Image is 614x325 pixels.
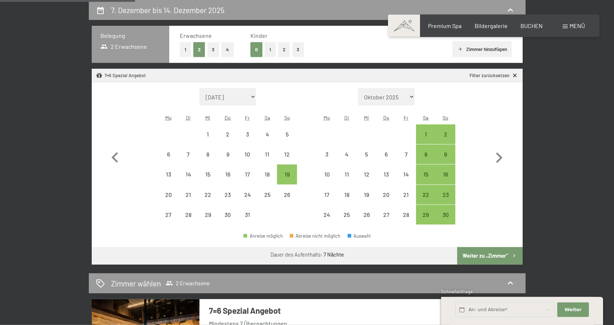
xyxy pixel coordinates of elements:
[159,165,178,184] div: Mon Oct 13 2025
[159,151,178,170] div: 6
[178,205,198,225] div: Tue Oct 28 2025
[218,205,238,225] div: Anreise nicht möglich
[238,144,257,164] div: Fri Oct 10 2025
[417,192,435,210] div: 22
[238,205,257,225] div: Fri Oct 31 2025
[338,192,356,210] div: 18
[238,185,257,205] div: Anreise nicht möglich
[377,151,395,170] div: 6
[179,192,197,210] div: 21
[337,144,357,164] div: Anreise nicht möglich
[277,185,297,205] div: Anreise nicht möglich
[205,115,210,121] abbr: Mittwoch
[397,192,415,210] div: 21
[475,22,508,29] a: Bildergalerie
[257,165,277,184] div: Sat Oct 18 2025
[436,131,455,150] div: 2
[238,192,257,210] div: 24
[159,192,178,210] div: 20
[221,42,234,57] button: 4
[357,212,376,230] div: 26
[376,205,396,225] div: Thu Nov 27 2025
[377,212,395,230] div: 27
[198,165,218,184] div: Wed Oct 15 2025
[180,42,191,57] button: 1
[337,165,357,184] div: Tue Nov 11 2025
[265,115,270,121] abbr: Samstag
[436,171,455,190] div: 16
[238,144,257,164] div: Anreise nicht möglich
[277,124,297,144] div: Sun Oct 05 2025
[219,192,237,210] div: 23
[238,151,257,170] div: 10
[416,205,436,225] div: Anreise möglich
[348,234,371,238] div: Auswahl
[416,205,436,225] div: Sat Nov 29 2025
[377,192,395,210] div: 20
[317,205,337,225] div: Anreise nicht möglich
[376,165,396,184] div: Thu Nov 13 2025
[277,165,297,184] div: Anreise möglich
[436,192,455,210] div: 23
[338,151,356,170] div: 4
[238,171,257,190] div: 17
[257,144,277,164] div: Sat Oct 11 2025
[198,185,218,205] div: Wed Oct 22 2025
[219,151,237,170] div: 9
[318,192,336,210] div: 17
[416,124,436,144] div: Sat Nov 01 2025
[178,144,198,164] div: Anreise nicht möglich
[436,205,455,225] div: Sun Nov 30 2025
[165,115,172,121] abbr: Montag
[178,165,198,184] div: Anreise nicht möglich
[159,185,178,205] div: Anreise nicht möglich
[257,165,277,184] div: Anreise nicht möglich
[193,42,205,57] button: 2
[416,165,436,184] div: Sat Nov 15 2025
[225,115,231,121] abbr: Donnerstag
[357,144,376,164] div: Wed Nov 05 2025
[257,124,277,144] div: Sat Oct 04 2025
[452,41,512,57] button: Zimmer hinzufügen
[417,151,435,170] div: 8
[199,171,217,190] div: 15
[111,5,225,15] h2: 7. Dezember bis 14. Dezember 2025
[416,185,436,205] div: Sat Nov 22 2025
[277,165,297,184] div: Sun Oct 19 2025
[396,185,416,205] div: Fri Nov 21 2025
[317,144,337,164] div: Anreise nicht möglich
[219,171,237,190] div: 16
[357,171,376,190] div: 12
[100,32,161,40] h3: Belegung
[376,144,396,164] div: Anreise nicht möglich
[179,151,197,170] div: 7
[243,234,283,238] div: Anreise möglich
[180,32,212,39] span: Erwachsene
[318,171,336,190] div: 10
[104,88,126,225] button: Vorheriger Monat
[258,151,276,170] div: 11
[159,144,178,164] div: Mon Oct 06 2025
[357,151,376,170] div: 5
[317,185,337,205] div: Mon Nov 17 2025
[557,302,589,317] button: Weiter
[441,289,473,294] span: Schnellanfrage
[218,185,238,205] div: Thu Oct 23 2025
[488,88,510,225] button: Nächster Monat
[416,144,436,164] div: Sat Nov 08 2025
[416,165,436,184] div: Anreise möglich
[357,185,376,205] div: Wed Nov 19 2025
[357,185,376,205] div: Anreise nicht möglich
[199,212,217,230] div: 29
[416,144,436,164] div: Anreise möglich
[344,115,349,121] abbr: Dienstag
[250,32,268,39] span: Kinder
[443,115,448,121] abbr: Sonntag
[357,165,376,184] div: Wed Nov 12 2025
[357,165,376,184] div: Anreise nicht möglich
[417,212,435,230] div: 29
[416,185,436,205] div: Anreise möglich
[357,144,376,164] div: Anreise nicht möglich
[218,144,238,164] div: Thu Oct 09 2025
[198,185,218,205] div: Anreise nicht möglich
